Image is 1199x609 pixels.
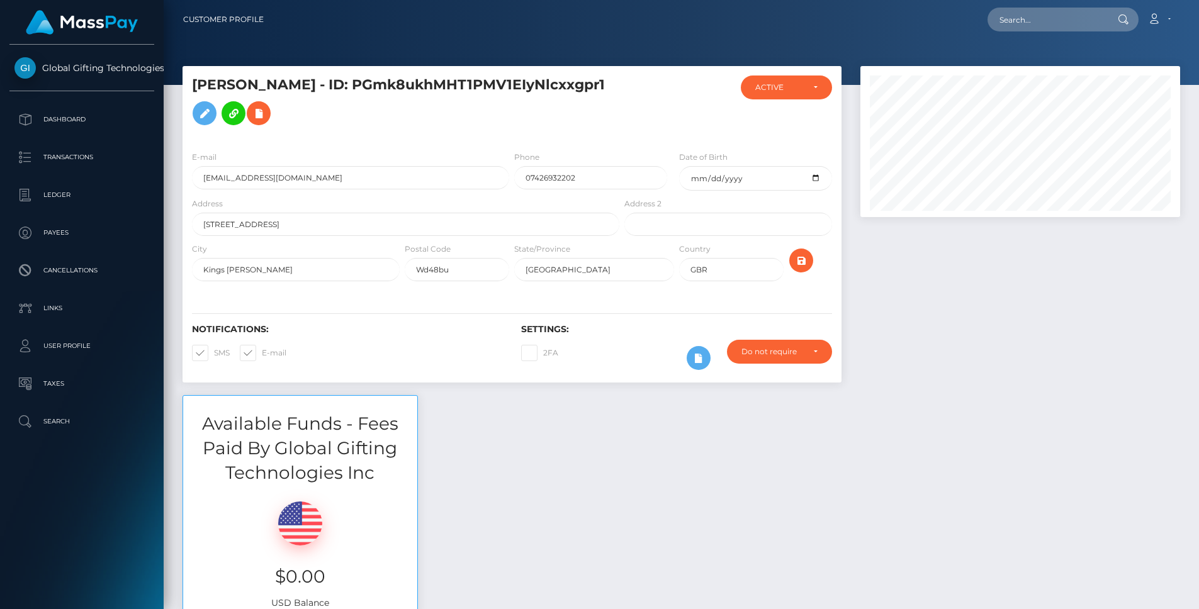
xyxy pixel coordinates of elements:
[26,10,138,35] img: MassPay Logo
[9,406,154,437] a: Search
[9,368,154,399] a: Taxes
[193,564,408,589] h3: $0.00
[755,82,802,92] div: ACTIVE
[14,412,149,431] p: Search
[183,411,417,486] h3: Available Funds - Fees Paid By Global Gifting Technologies Inc
[192,324,502,335] h6: Notifications:
[679,152,728,163] label: Date of Birth
[9,104,154,135] a: Dashboard
[14,186,149,204] p: Ledger
[240,345,286,361] label: E-mail
[14,57,36,79] img: Global Gifting Technologies Inc
[14,261,149,280] p: Cancellations
[727,340,831,364] button: Do not require
[988,8,1106,31] input: Search...
[405,243,451,255] label: Postal Code
[14,223,149,242] p: Payees
[741,347,802,357] div: Do not require
[14,337,149,355] p: User Profile
[278,501,322,545] img: USD.png
[741,75,831,99] button: ACTIVE
[192,75,612,131] h5: [PERSON_NAME] - ID: PGmk8ukhMHT1PMV1EIyNlcxxgpr1
[9,179,154,211] a: Ledger
[9,255,154,286] a: Cancellations
[514,243,570,255] label: State/Province
[624,198,661,210] label: Address 2
[9,142,154,173] a: Transactions
[521,324,831,335] h6: Settings:
[9,217,154,249] a: Payees
[14,299,149,318] p: Links
[9,62,154,74] span: Global Gifting Technologies Inc
[514,152,539,163] label: Phone
[192,345,230,361] label: SMS
[14,374,149,393] p: Taxes
[9,293,154,324] a: Links
[192,152,217,163] label: E-mail
[14,148,149,167] p: Transactions
[183,6,264,33] a: Customer Profile
[521,345,558,361] label: 2FA
[192,243,207,255] label: City
[9,330,154,362] a: User Profile
[192,198,223,210] label: Address
[679,243,711,255] label: Country
[14,110,149,129] p: Dashboard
